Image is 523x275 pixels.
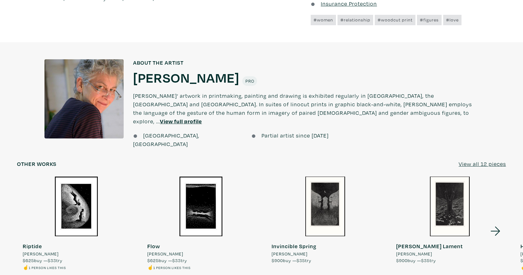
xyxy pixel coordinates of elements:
[153,265,191,270] small: 1 person likes this
[272,257,283,263] span: $900
[23,250,59,257] span: [PERSON_NAME]
[443,15,461,25] a: #love
[272,243,316,250] strong: Invincible Spring
[133,132,199,148] span: [GEOGRAPHIC_DATA], [GEOGRAPHIC_DATA]
[391,177,509,264] a: [PERSON_NAME] Lament [PERSON_NAME] $900buy —$35try
[375,15,415,25] a: #woodcut print
[459,160,506,168] a: View all 12 pieces
[338,15,373,25] a: #relationship
[133,59,479,66] h6: About the artist
[160,118,202,125] a: View full profile
[147,264,191,271] li: ☝️
[147,243,160,250] strong: Flow
[396,250,432,257] span: [PERSON_NAME]
[272,257,311,263] span: buy — try
[133,86,479,131] p: [PERSON_NAME]’ artwork in printmaking, painting and drawing is exhibited regularly in [GEOGRAPHIC...
[48,257,56,263] span: $33
[396,243,463,250] strong: [PERSON_NAME] Lament
[147,257,159,263] span: $625
[396,257,436,263] span: buy — try
[272,250,308,257] span: [PERSON_NAME]
[23,243,42,250] strong: Riptide
[297,257,305,263] span: $35
[17,177,136,271] a: Riptide [PERSON_NAME] $625buy —$33try ☝️1 person likes this
[266,177,385,264] a: Invincible Spring [PERSON_NAME] $900buy —$35try
[29,265,66,270] small: 1 person likes this
[23,257,34,263] span: $625
[17,161,56,167] h6: Other works
[23,264,66,271] li: ☝️
[421,257,430,263] span: $35
[245,78,254,84] span: Pro
[133,69,239,86] a: [PERSON_NAME]
[396,257,408,263] span: $900
[261,132,329,139] span: Partial artist since [DATE]
[417,15,442,25] a: #figures
[147,250,183,257] span: [PERSON_NAME]
[311,15,336,25] a: #women
[142,177,261,271] a: Flow [PERSON_NAME] $625buy —$33try ☝️1 person likes this
[147,257,187,263] span: buy — try
[172,257,181,263] span: $33
[459,160,506,167] u: View all 12 pieces
[23,257,62,263] span: buy — try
